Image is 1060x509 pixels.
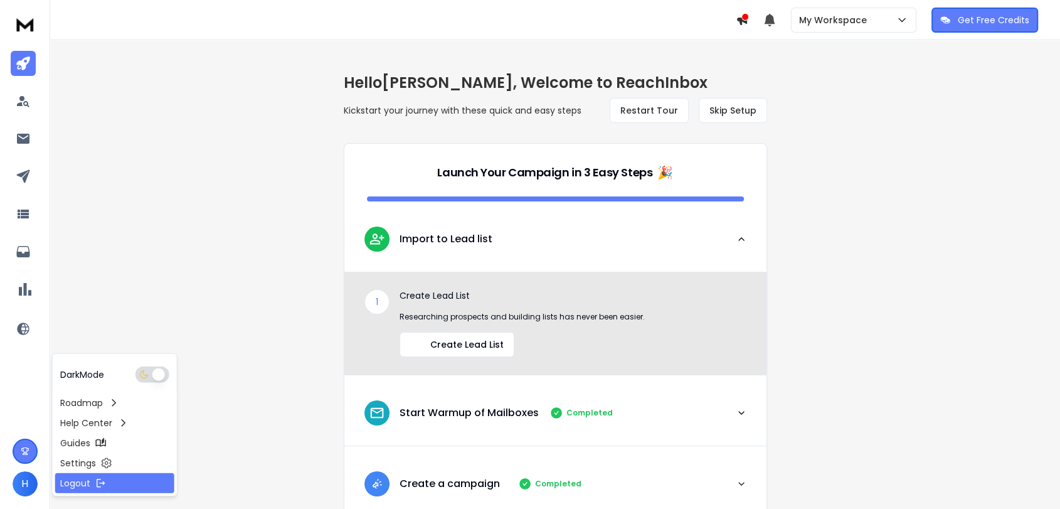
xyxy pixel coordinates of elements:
[13,471,38,496] button: H
[400,312,746,322] p: Researching prospects and building lists has never been easier.
[657,164,673,181] span: 🎉
[610,98,689,123] button: Restart Tour
[60,457,96,469] p: Settings
[400,405,539,421] p: Start Warmup of Mailboxes
[60,417,112,429] p: Help Center
[344,272,766,375] div: leadImport to Lead list
[60,368,104,381] p: Dark Mode
[400,289,746,302] p: Create Lead List
[364,289,390,314] div: 1
[799,14,872,26] p: My Workspace
[535,479,581,489] p: Completed
[699,98,767,123] button: Skip Setup
[55,453,174,473] a: Settings
[344,390,766,446] button: leadStart Warmup of MailboxesCompleted
[931,8,1038,33] button: Get Free Credits
[60,477,90,490] p: Logout
[60,397,103,409] p: Roadmap
[369,231,385,247] img: lead
[369,476,385,491] img: lead
[400,232,492,247] p: Import to Lead list
[344,104,581,117] p: Kickstart your journey with these quick and easy steps
[344,73,767,93] h1: Hello [PERSON_NAME] , Welcome to ReachInbox
[55,393,174,413] a: Roadmap
[55,433,174,453] a: Guides
[437,164,652,181] p: Launch Your Campaign in 3 Easy Steps
[566,408,613,418] p: Completed
[60,437,90,449] p: Guides
[400,332,514,357] button: Create Lead List
[344,217,766,272] button: leadImport to Lead list
[400,476,500,491] p: Create a campaign
[709,104,756,117] span: Skip Setup
[13,13,38,36] img: logo
[410,337,425,352] img: lead
[55,413,174,433] a: Help Center
[369,405,385,421] img: lead
[958,14,1029,26] p: Get Free Credits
